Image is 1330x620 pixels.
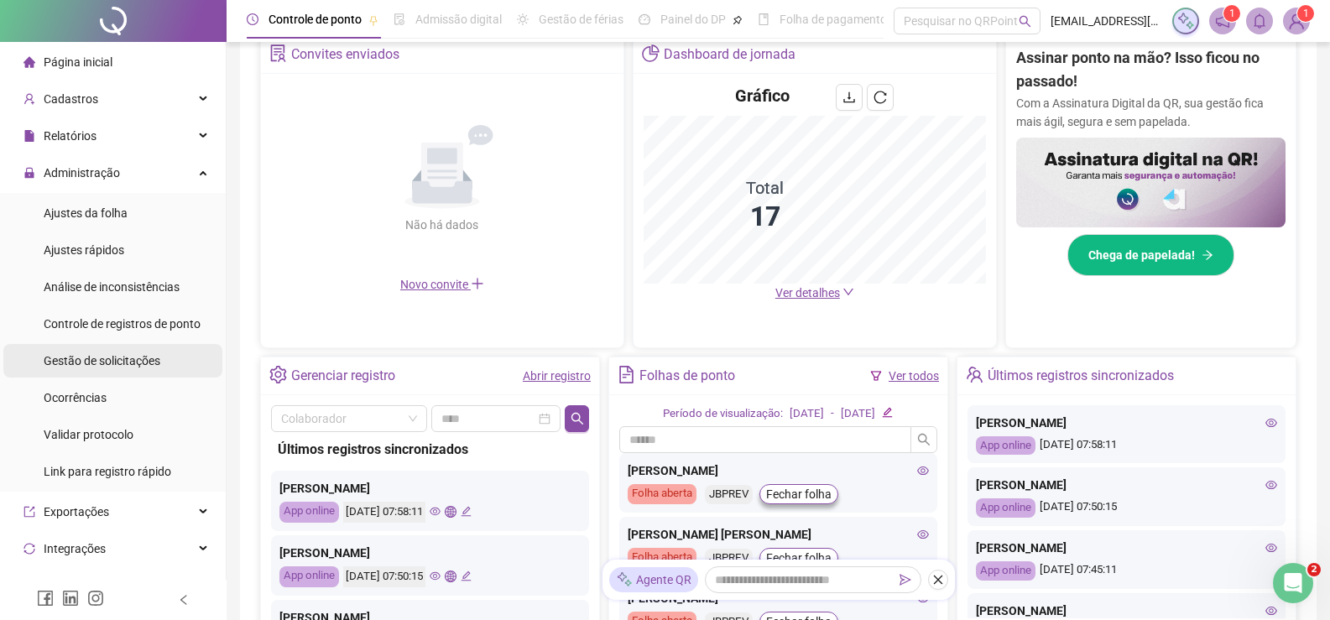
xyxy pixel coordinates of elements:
[889,369,939,383] a: Ver todos
[44,280,180,294] span: Análise de inconsistências
[1088,246,1195,264] span: Chega de papelada!
[365,216,519,234] div: Não há dados
[639,13,650,25] span: dashboard
[517,13,529,25] span: sun
[1265,417,1277,429] span: eye
[430,571,441,581] span: eye
[343,566,425,587] div: [DATE] 07:50:15
[279,479,581,498] div: [PERSON_NAME]
[775,286,840,300] span: Ver detalhes
[400,278,484,291] span: Novo convite
[1265,479,1277,491] span: eye
[278,439,582,460] div: Últimos registros sincronizados
[247,13,258,25] span: clock-circle
[430,506,441,517] span: eye
[917,529,929,540] span: eye
[759,548,838,568] button: Fechar folha
[976,498,1277,518] div: [DATE] 07:50:15
[1016,94,1286,131] p: Com a Assinatura Digital da QR, sua gestão fica mais ágil, segura e sem papelada.
[44,354,160,367] span: Gestão de solicitações
[628,484,696,504] div: Folha aberta
[900,574,911,586] span: send
[831,405,834,423] div: -
[1284,8,1309,34] img: 67588
[664,40,795,69] div: Dashboard de jornada
[842,91,856,104] span: download
[642,44,660,62] span: pie-chart
[178,594,190,606] span: left
[1229,8,1235,19] span: 1
[976,498,1035,518] div: App online
[44,166,120,180] span: Administração
[988,362,1174,390] div: Últimos registros sincronizados
[44,542,106,555] span: Integrações
[62,590,79,607] span: linkedin
[705,549,753,568] div: JBPREV
[1273,563,1313,603] iframe: Intercom live chat
[609,567,698,592] div: Agente QR
[1265,542,1277,554] span: eye
[758,13,769,25] span: book
[571,412,584,425] span: search
[790,405,824,423] div: [DATE]
[1176,12,1195,30] img: sparkle-icon.fc2bf0ac1784a2077858766a79e2daf3.svg
[628,461,929,480] div: [PERSON_NAME]
[291,40,399,69] div: Convites enviados
[976,539,1277,557] div: [PERSON_NAME]
[870,370,882,382] span: filter
[932,574,944,586] span: close
[279,544,581,562] div: [PERSON_NAME]
[1297,5,1314,22] sup: Atualize o seu contato no menu Meus Dados
[663,405,783,423] div: Período de visualização:
[1051,12,1162,30] span: [EMAIL_ADDRESS][DOMAIN_NAME]
[1202,249,1213,261] span: arrow-right
[44,465,171,478] span: Link para registro rápido
[618,366,635,383] span: file-text
[1223,5,1240,22] sup: 1
[966,366,983,383] span: team
[1016,138,1286,227] img: banner%2F02c71560-61a6-44d4-94b9-c8ab97240462.png
[44,129,96,143] span: Relatórios
[279,502,339,523] div: App online
[733,15,743,25] span: pushpin
[269,366,287,383] span: setting
[780,13,887,26] span: Folha de pagamento
[1303,8,1309,19] span: 1
[23,543,35,555] span: sync
[44,55,112,69] span: Página inicial
[44,579,109,592] span: Agente de IA
[976,436,1035,456] div: App online
[882,407,893,418] span: edit
[44,317,201,331] span: Controle de registros de ponto
[628,525,929,544] div: [PERSON_NAME] [PERSON_NAME]
[445,571,456,581] span: global
[291,362,395,390] div: Gerenciar registro
[23,506,35,518] span: export
[23,93,35,105] span: user-add
[44,505,109,518] span: Exportações
[343,502,425,523] div: [DATE] 07:58:11
[44,428,133,441] span: Validar protocolo
[269,44,287,62] span: solution
[917,465,929,477] span: eye
[842,286,854,298] span: down
[1307,563,1321,576] span: 2
[23,167,35,179] span: lock
[976,436,1277,456] div: [DATE] 07:58:11
[705,485,753,504] div: JBPREV
[976,561,1277,581] div: [DATE] 07:45:11
[1019,15,1031,28] span: search
[639,362,735,390] div: Folhas de ponto
[44,92,98,106] span: Cadastros
[1067,234,1234,276] button: Chega de papelada!
[660,13,726,26] span: Painel do DP
[976,476,1277,494] div: [PERSON_NAME]
[87,590,104,607] span: instagram
[917,433,931,446] span: search
[44,206,128,220] span: Ajustes da folha
[628,548,696,568] div: Folha aberta
[23,130,35,142] span: file
[766,549,832,567] span: Fechar folha
[523,369,591,383] a: Abrir registro
[44,243,124,257] span: Ajustes rápidos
